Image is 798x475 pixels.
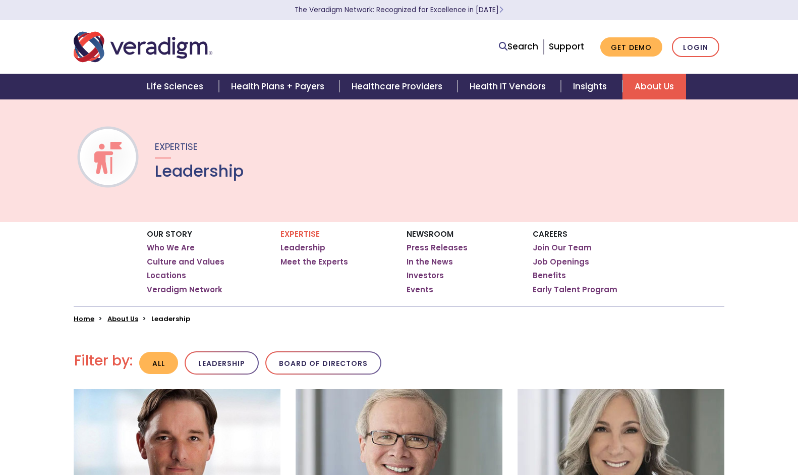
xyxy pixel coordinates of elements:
[74,314,94,324] a: Home
[533,243,592,253] a: Join Our Team
[280,243,325,253] a: Leadership
[533,271,566,281] a: Benefits
[74,352,133,370] h2: Filter by:
[533,285,617,295] a: Early Talent Program
[155,140,198,153] span: Expertise
[135,74,218,99] a: Life Sciences
[265,351,381,375] button: Board of Directors
[407,243,468,253] a: Press Releases
[561,74,622,99] a: Insights
[600,37,662,57] a: Get Demo
[185,351,259,375] button: Leadership
[407,271,444,281] a: Investors
[147,257,224,267] a: Culture and Values
[407,285,433,295] a: Events
[147,271,186,281] a: Locations
[672,37,719,58] a: Login
[295,5,503,15] a: The Veradigm Network: Recognized for Excellence in [DATE]Learn More
[147,285,222,295] a: Veradigm Network
[458,74,561,99] a: Health IT Vendors
[499,40,538,54] a: Search
[407,257,453,267] a: In the News
[339,74,458,99] a: Healthcare Providers
[499,5,503,15] span: Learn More
[549,40,584,52] a: Support
[155,162,244,181] h1: Leadership
[74,30,212,64] img: Veradigm logo
[107,314,138,324] a: About Us
[280,257,348,267] a: Meet the Experts
[147,243,195,253] a: Who We Are
[219,74,339,99] a: Health Plans + Payers
[139,352,178,375] button: All
[533,257,589,267] a: Job Openings
[622,74,686,99] a: About Us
